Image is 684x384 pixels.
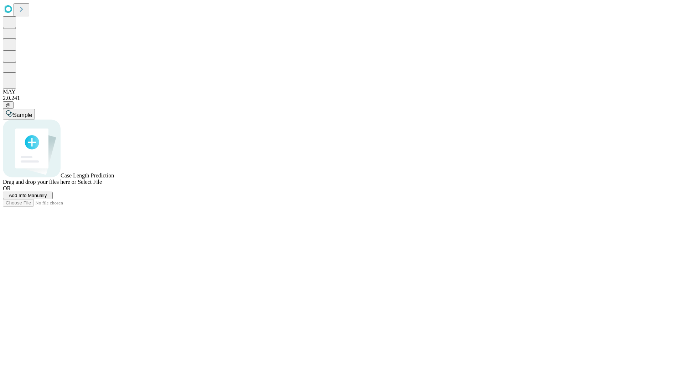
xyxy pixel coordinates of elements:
span: @ [6,102,11,108]
span: OR [3,185,11,191]
button: @ [3,101,14,109]
span: Sample [13,112,32,118]
div: MAY [3,89,681,95]
span: Case Length Prediction [61,172,114,178]
div: 2.0.241 [3,95,681,101]
span: Select File [78,179,102,185]
button: Sample [3,109,35,119]
span: Add Info Manually [9,193,47,198]
button: Add Info Manually [3,192,53,199]
span: Drag and drop your files here or [3,179,76,185]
